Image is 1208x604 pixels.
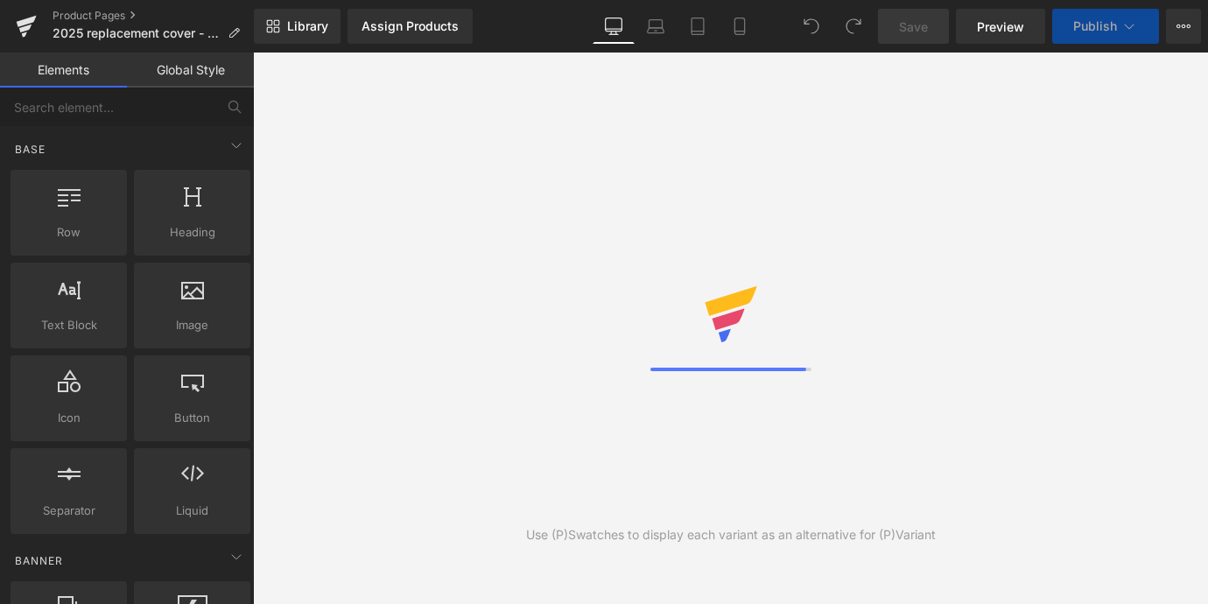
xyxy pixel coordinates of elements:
[139,502,245,520] span: Liquid
[1073,19,1117,33] span: Publish
[287,18,328,34] span: Library
[526,525,936,544] div: Use (P)Swatches to display each variant as an alternative for (P)Variant
[977,18,1024,36] span: Preview
[635,9,677,44] a: Laptop
[899,18,928,36] span: Save
[13,552,65,569] span: Banner
[13,141,47,158] span: Base
[16,409,122,427] span: Icon
[16,316,122,334] span: Text Block
[956,9,1045,44] a: Preview
[53,9,254,23] a: Product Pages
[127,53,254,88] a: Global Style
[53,26,221,40] span: 2025 replacement cover - no gem page
[362,19,459,33] div: Assign Products
[794,9,829,44] button: Undo
[719,9,761,44] a: Mobile
[16,502,122,520] span: Separator
[139,409,245,427] span: Button
[1166,9,1201,44] button: More
[16,223,122,242] span: Row
[139,223,245,242] span: Heading
[139,316,245,334] span: Image
[677,9,719,44] a: Tablet
[836,9,871,44] button: Redo
[254,9,341,44] a: New Library
[1052,9,1159,44] button: Publish
[593,9,635,44] a: Desktop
